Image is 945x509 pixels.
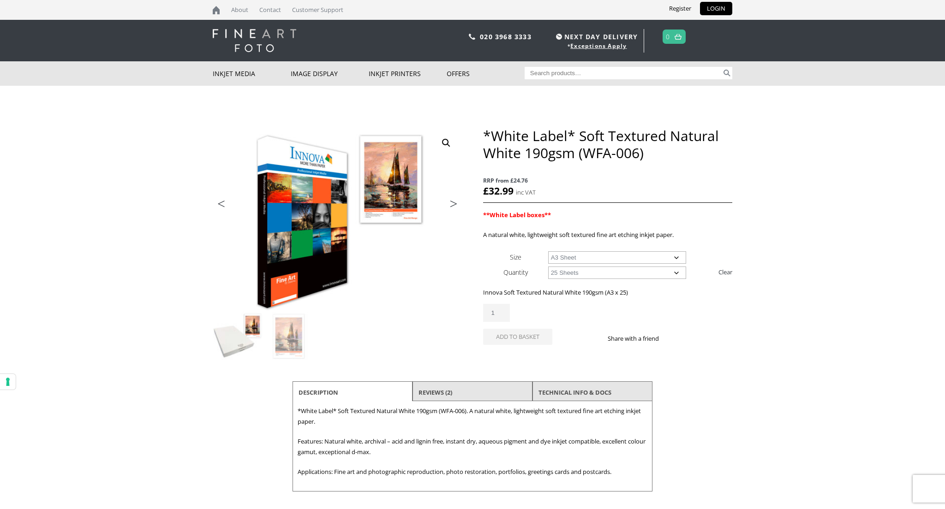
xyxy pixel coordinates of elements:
a: View full-screen image gallery [438,135,455,151]
a: Clear options [718,265,732,279]
p: *White Label* Soft Textured Natural White 190gsm (WFA-006). A natural white, lightweight soft tex... [298,406,647,427]
img: *White Label* Soft Textured Natural White 190gsm (WFA-006) - Image 2 [264,312,314,361]
a: Inkjet Printers [369,61,447,86]
a: Offers [447,61,525,86]
img: phone.svg [469,34,475,40]
p: Applications: Fine art and photographic reproduction, photo restoration, portfolios, greetings ca... [298,467,647,477]
strong: **White Label boxes** [483,211,551,219]
a: Reviews (2) [419,384,452,401]
a: 0 [666,30,670,43]
input: Product quantity [483,304,510,322]
a: Exceptions Apply [570,42,627,50]
img: facebook sharing button [670,335,677,342]
button: Search [722,67,732,79]
a: Description [299,384,338,401]
label: Quantity [503,268,528,277]
p: A natural white, lightweight soft textured fine art etching inkjet paper. [483,230,732,240]
a: Inkjet Media [213,61,291,86]
h1: *White Label* Soft Textured Natural White 190gsm (WFA-006) [483,127,732,161]
a: LOGIN [700,2,732,15]
input: Search products… [525,67,722,79]
img: logo-white.svg [213,29,296,52]
span: £ [483,184,489,197]
img: time.svg [556,34,562,40]
a: Register [662,2,698,15]
span: NEXT DAY DELIVERY [554,31,638,42]
a: 020 3968 3333 [480,32,532,41]
img: *White Label* Soft Textured Natural White 190gsm (WFA-006) [213,312,263,361]
img: basket.svg [675,34,682,40]
img: email sharing button [692,335,700,342]
label: Size [510,253,521,261]
p: Share with a friend [608,333,670,344]
a: Image Display [291,61,369,86]
p: Innova Soft Textured Natural White 190gsm (A3 x 25) [483,287,732,298]
bdi: 32.99 [483,184,514,197]
a: TECHNICAL INFO & DOCS [538,384,611,401]
img: twitter sharing button [681,335,688,342]
span: RRP from £24.76 [483,175,732,186]
button: Add to basket [483,329,552,345]
p: Features: Natural white, archival – acid and lignin free, instant dry, aqueous pigment and dye in... [298,436,647,457]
